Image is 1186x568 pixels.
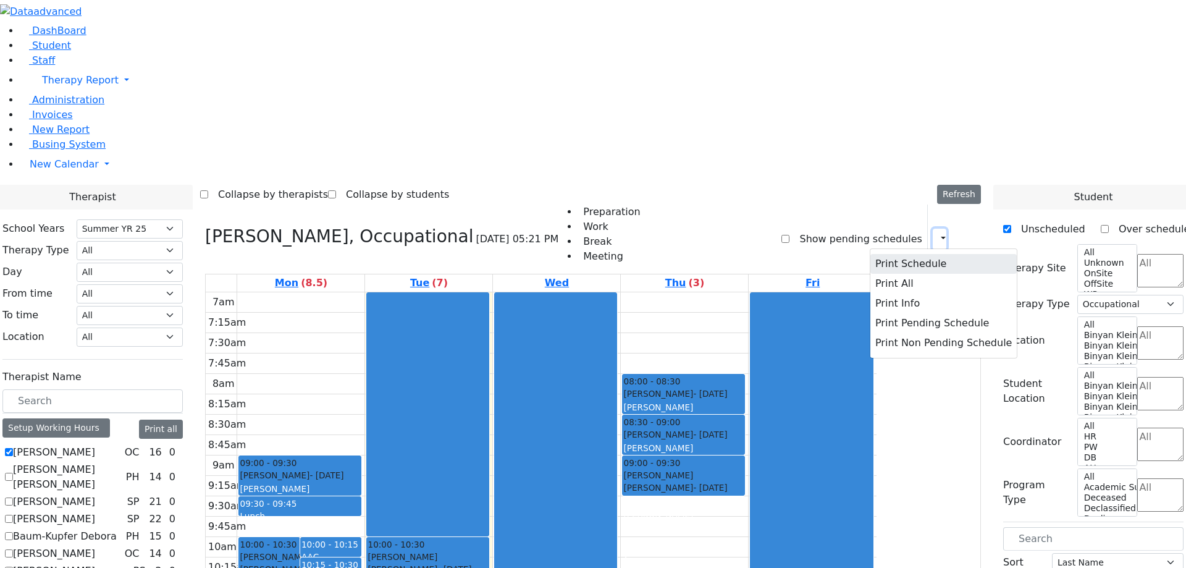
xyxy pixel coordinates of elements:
[240,457,296,469] span: 09:00 - 09:30
[951,229,957,250] div: Report
[32,25,86,36] span: DashBoard
[301,276,327,290] label: (8.5)
[13,462,121,492] label: [PERSON_NAME] [PERSON_NAME]
[1083,482,1130,493] option: Academic Support
[336,185,449,205] label: Collapse by students
[206,315,248,330] div: 7:15am
[2,243,69,258] label: Therapy Type
[368,538,424,551] span: 10:00 - 10:30
[693,483,727,493] span: - [DATE]
[623,481,744,494] div: [PERSON_NAME]
[1083,452,1130,463] option: DB
[210,458,237,473] div: 9am
[30,158,99,170] span: New Calendar
[476,232,558,247] span: [DATE] 05:21 PM
[1083,320,1130,330] option: All
[13,445,95,460] label: [PERSON_NAME]
[301,551,360,563] div: AAC
[542,274,571,292] a: September 3, 2025
[1003,261,1066,276] label: Therapy Site
[42,74,119,86] span: Therapy Report
[623,522,744,534] div: [PERSON_NAME]
[2,370,82,384] label: Therapist Name
[693,430,727,439] span: - [DATE]
[623,442,744,454] div: [PERSON_NAME]
[120,445,145,460] div: OC
[1083,412,1130,423] option: Binyan Klein 2
[1011,219,1085,239] label: Unscheduled
[1083,258,1130,268] option: Unknown
[803,274,822,292] a: September 5, 2025
[20,94,104,106] a: Administration
[32,40,71,51] span: Student
[240,469,360,481] div: [PERSON_NAME]
[937,185,981,204] button: Refresh
[206,438,248,452] div: 8:45am
[206,336,248,350] div: 7:30am
[870,294,1017,313] button: Print Info
[210,376,237,391] div: 8am
[1083,463,1130,473] option: AH
[122,512,145,527] div: SP
[578,234,640,249] li: Break
[1137,326,1184,360] textarea: Search
[1083,351,1130,362] option: Binyan Klein 3
[122,494,145,509] div: SP
[432,276,448,290] label: (7)
[32,138,106,150] span: Busing System
[146,512,164,527] div: 22
[623,536,744,548] div: [PERSON_NAME] שניצער
[1083,247,1130,258] option: All
[789,229,922,249] label: Show pending schedules
[1003,527,1184,551] input: Search
[1083,268,1130,279] option: OnSite
[20,152,1186,177] a: New Calendar
[167,512,178,527] div: 0
[13,546,95,561] label: [PERSON_NAME]
[146,546,164,561] div: 14
[974,229,981,249] div: Delete
[167,445,178,460] div: 0
[870,333,1017,353] button: Print Non Pending Schedule
[206,540,239,554] div: 10am
[139,420,183,439] button: Print all
[206,356,248,371] div: 7:45am
[206,478,248,493] div: 9:15am
[1083,442,1130,452] option: PW
[1083,330,1130,341] option: Binyan Klein 5
[121,470,145,485] div: PH
[1083,503,1130,514] option: Declassified
[167,494,178,509] div: 0
[1083,431,1130,442] option: HR
[578,249,640,264] li: Meeting
[13,529,117,544] label: Baum-Kupfer Debora
[2,286,53,301] label: From time
[146,494,164,509] div: 21
[208,185,328,205] label: Collapse by therapists
[623,457,680,469] span: 09:00 - 09:30
[309,470,343,480] span: - [DATE]
[20,109,73,121] a: Invoices
[2,221,64,236] label: School Years
[240,510,360,522] div: Lunch
[1083,493,1130,503] option: Deceased
[1074,190,1112,205] span: Student
[1003,478,1070,507] label: Program Type
[167,546,178,561] div: 0
[272,274,330,292] a: September 1, 2025
[32,124,90,135] span: New Report
[146,529,164,544] div: 15
[206,519,248,534] div: 9:45am
[146,445,164,460] div: 16
[623,469,693,481] span: [PERSON_NAME]
[1083,472,1130,482] option: All
[1003,434,1061,449] label: Coordinator
[623,549,744,562] div: ג
[870,274,1017,294] button: Print All
[13,494,95,509] label: [PERSON_NAME]
[663,274,707,292] a: September 4, 2025
[962,229,969,250] div: Setup
[13,512,95,527] label: [PERSON_NAME]
[1137,478,1184,512] textarea: Search
[20,54,55,66] a: Staff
